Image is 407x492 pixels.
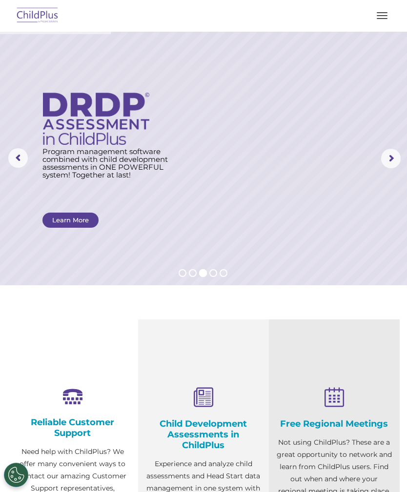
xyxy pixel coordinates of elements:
[15,4,61,27] img: ChildPlus by Procare Solutions
[276,418,392,429] h4: Free Regional Meetings
[15,417,131,438] h4: Reliable Customer Support
[42,148,172,179] rs-layer: Program management software combined with child development assessments in ONE POWERFUL system! T...
[43,93,149,145] img: DRDP Assessment in ChildPlus
[42,213,99,228] a: Learn More
[4,463,28,487] button: Cookies Settings
[145,418,262,451] h4: Child Development Assessments in ChildPlus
